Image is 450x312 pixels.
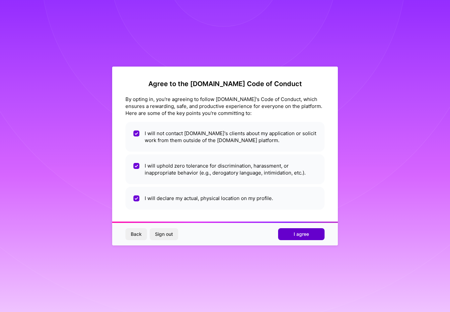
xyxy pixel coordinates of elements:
button: Sign out [150,228,178,240]
button: Back [125,228,147,240]
span: Sign out [155,231,173,237]
li: I will not contact [DOMAIN_NAME]'s clients about my application or solicit work from them outside... [125,122,325,152]
span: I agree [294,231,309,237]
li: I will declare my actual, physical location on my profile. [125,187,325,210]
h2: Agree to the [DOMAIN_NAME] Code of Conduct [125,80,325,88]
li: I will uphold zero tolerance for discrimination, harassment, or inappropriate behavior (e.g., der... [125,154,325,184]
div: By opting in, you're agreeing to follow [DOMAIN_NAME]'s Code of Conduct, which ensures a rewardin... [125,96,325,117]
span: Back [131,231,142,237]
button: I agree [278,228,325,240]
